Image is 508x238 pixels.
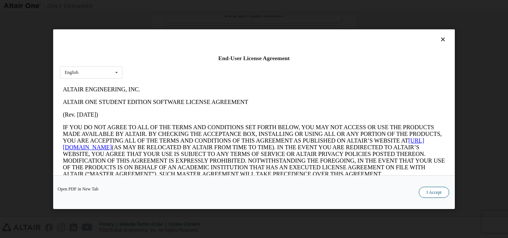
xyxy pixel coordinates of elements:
p: ALTAIR ENGINEERING, INC. [3,3,385,10]
div: End-User License Agreement [60,55,448,62]
button: I Accept [419,186,449,198]
p: IF YOU DO NOT AGREE TO ALL OF THE TERMS AND CONDITIONS SET FORTH BELOW, YOU MAY NOT ACCESS OR USE... [3,41,385,94]
a: [URL][DOMAIN_NAME] [3,54,364,67]
p: ALTAIR ONE STUDENT EDITION SOFTWARE LICENSE AGREEMENT [3,16,385,22]
p: (Rev. [DATE]) [3,28,385,35]
div: English [65,70,78,75]
p: This Altair One Student Edition Software License Agreement (“Agreement”) is between Altair Engine... [3,100,385,127]
a: Open PDF in New Tab [58,186,99,191]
